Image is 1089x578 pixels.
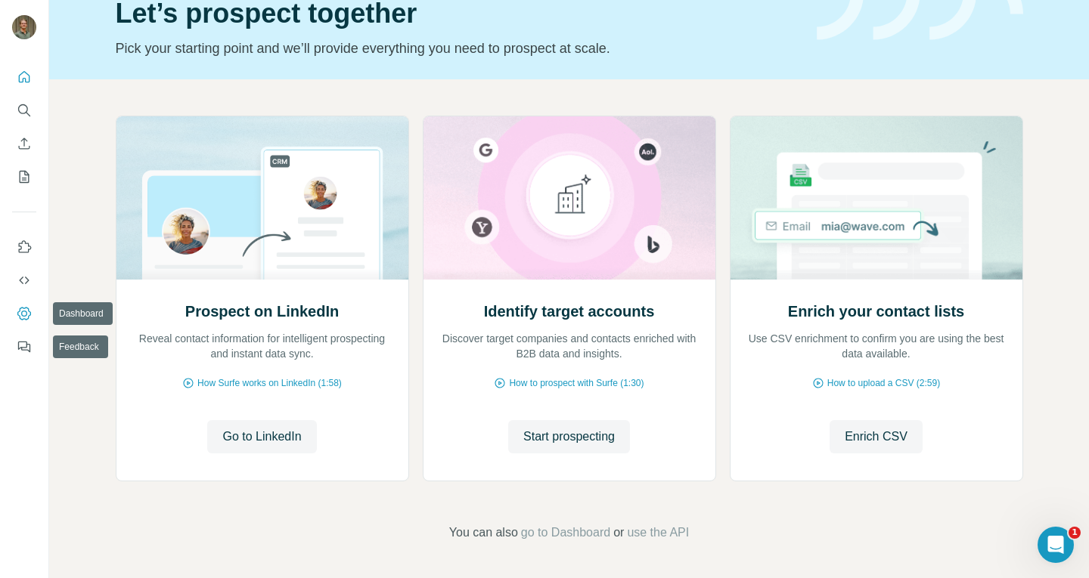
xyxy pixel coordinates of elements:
h2: Identify target accounts [484,301,655,322]
span: You can also [449,524,518,542]
button: Enrich CSV [830,420,923,453]
h2: Enrich your contact lists [788,301,964,322]
p: Discover target companies and contacts enriched with B2B data and insights. [439,331,700,361]
p: Pick your starting point and we’ll provide everything you need to prospect at scale. [116,38,799,59]
p: Reveal contact information for intelligent prospecting and instant data sync. [132,331,393,361]
img: Avatar [12,15,36,39]
button: My lists [12,163,36,190]
button: Go to LinkedIn [207,420,316,453]
span: Enrich CSV [845,428,907,446]
span: Start prospecting [523,428,615,446]
img: Identify target accounts [423,116,716,280]
button: Search [12,97,36,124]
button: Start prospecting [508,420,630,453]
button: Quick start [12,63,36,91]
button: use the API [627,524,689,542]
button: Use Surfe on LinkedIn [12,233,36,261]
p: Use CSV enrichment to confirm you are using the best data available. [746,331,1007,361]
span: How to upload a CSV (2:59) [827,376,940,390]
h2: Prospect on LinkedIn [185,301,339,322]
button: Dashboard [12,300,36,327]
span: How to prospect with Surfe (1:30) [509,376,644,390]
button: Enrich CSV [12,130,36,157]
span: How Surfe works on LinkedIn (1:58) [197,376,342,390]
button: go to Dashboard [521,524,610,542]
span: or [613,524,624,542]
span: 1 [1069,527,1081,539]
span: Go to LinkedIn [222,428,301,446]
img: Enrich your contact lists [730,116,1023,280]
iframe: Intercom live chat [1038,527,1074,563]
button: Use Surfe API [12,267,36,294]
button: Feedback [12,333,36,360]
img: Prospect on LinkedIn [116,116,409,280]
